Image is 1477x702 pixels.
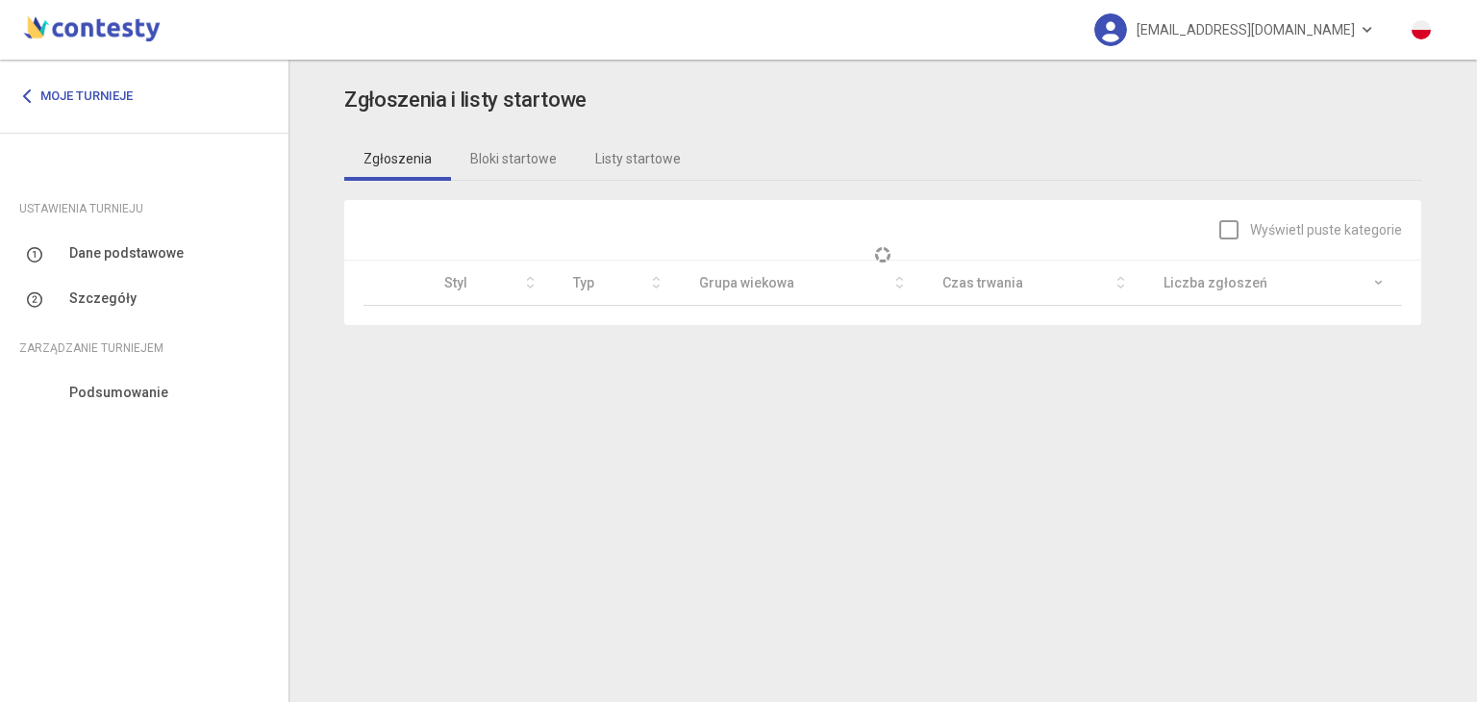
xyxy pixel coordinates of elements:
a: Zgłoszenia [344,137,451,181]
span: Podsumowanie [69,382,168,403]
span: Zarządzanie turniejem [19,338,163,359]
a: Listy startowe [576,137,700,181]
img: number-2 [27,291,42,308]
img: number-1 [27,246,42,263]
div: Ustawienia turnieju [19,198,269,219]
span: Szczegóły [69,288,137,309]
a: Bloki startowe [451,137,576,181]
a: Moje turnieje [19,79,147,113]
app-title: sidebar.management.starting-list [344,84,1421,117]
h3: Zgłoszenia i listy startowe [344,84,587,117]
span: Dane podstawowe [69,242,184,263]
span: [EMAIL_ADDRESS][DOMAIN_NAME] [1137,10,1355,50]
